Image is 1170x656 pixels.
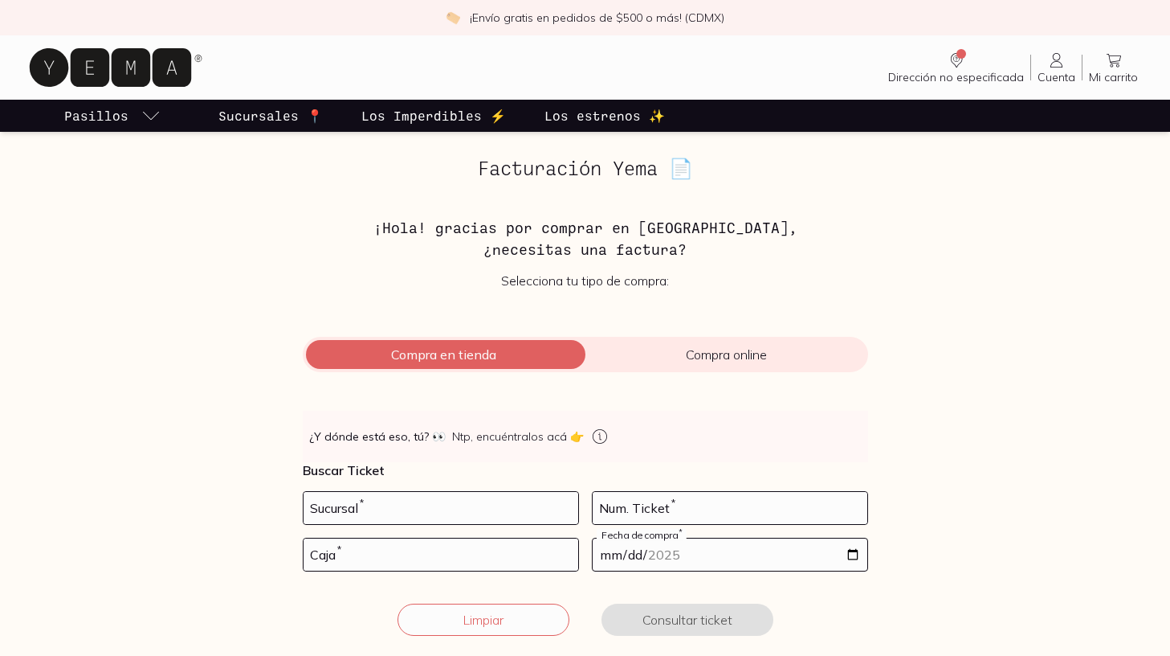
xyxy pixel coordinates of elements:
a: Sucursales 📍 [215,100,326,132]
a: Dirección no especificada [882,51,1030,84]
p: Los Imperdibles ⚡️ [361,106,506,125]
strong: ¿Y dónde está eso, tú? [309,428,446,445]
img: check [446,10,460,25]
input: 123 [593,492,867,524]
button: Consultar ticket [601,604,773,636]
button: Limpiar [397,604,569,636]
input: 14-05-2023 [593,539,867,571]
span: Cuenta [1038,70,1075,84]
p: Pasillos [64,106,128,125]
label: Fecha de compra [597,529,687,541]
p: Sucursales 📍 [218,106,323,125]
span: Ntp, encuéntralos acá 👉 [452,428,584,445]
a: Cuenta [1031,51,1082,84]
input: 728 [304,492,578,524]
p: ¡Envío gratis en pedidos de $500 o más! (CDMX) [470,10,724,26]
span: 👀 [432,428,446,445]
p: Selecciona tu tipo de compra: [303,273,868,289]
h2: Facturación Yema 📄 [303,158,868,178]
span: Compra en tienda [303,346,585,363]
span: Compra online [585,346,868,363]
p: Los estrenos ✨ [544,106,665,125]
a: pasillo-todos-link [61,100,164,132]
input: 03 [304,539,578,571]
p: Buscar Ticket [303,462,868,478]
a: Los estrenos ✨ [541,100,668,132]
h3: ¡Hola! gracias por comprar en [GEOGRAPHIC_DATA], ¿necesitas una factura? [303,217,868,260]
a: Los Imperdibles ⚡️ [358,100,509,132]
span: Mi carrito [1089,70,1138,84]
a: Mi carrito [1082,51,1144,84]
span: Dirección no especificada [888,70,1024,84]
